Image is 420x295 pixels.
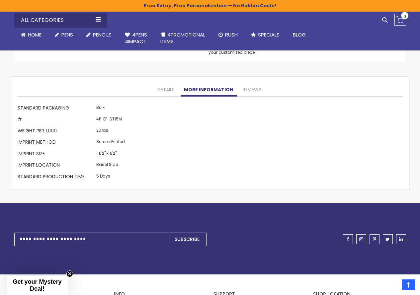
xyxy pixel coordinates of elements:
div: All Categories [14,13,107,28]
span: Blog [293,31,306,38]
span: twitter [385,237,390,242]
span: Pens [61,31,73,38]
span: Rush [225,31,238,38]
th: Standard Packaging [18,103,95,114]
a: Details [154,83,178,97]
a: Pencils [80,28,118,42]
a: Pens [48,28,80,42]
a: More Information [181,83,237,97]
span: linkedin [399,237,403,242]
span: Get your Mystery Deal! [13,278,61,292]
td: 1 1/2" x 1/2" [95,149,126,160]
span: Pencils [93,31,112,38]
a: Specials [244,28,286,42]
th: Imprint Location [18,160,95,172]
iframe: Google Customer Reviews [365,277,420,295]
a: pinterest [370,234,379,244]
span: instagram [359,237,363,242]
th: Imprint Method [18,137,95,149]
th: Imprint Size [18,149,95,160]
td: 4P-EP-ST15M [95,114,126,126]
span: 4Pens 4impact [125,31,147,45]
span: 0 [403,13,406,20]
a: 0 [394,14,406,26]
span: Home [28,31,42,38]
a: Blog [286,28,312,42]
a: Rush [212,28,244,42]
a: Reviews [239,83,265,97]
td: 20 lbs. [95,126,126,137]
span: 4PROMOTIONAL ITEMS [160,31,205,45]
td: Barrel Side [95,160,126,172]
td: Bulk [95,103,126,114]
a: linkedin [396,234,406,244]
th: Standard Production Time [18,172,95,183]
a: Home [14,28,48,42]
td: Screen Printed [95,137,126,149]
a: facebook [343,234,353,244]
a: twitter [383,234,393,244]
a: instagram [356,234,366,244]
span: Specials [258,31,280,38]
span: facebook [347,237,349,242]
div: Get your Mystery Deal!Close teaser [7,276,68,295]
td: 5 Days [95,172,126,183]
span: pinterest [373,237,376,242]
span: Subscribe [175,236,200,243]
button: Subscribe [168,233,207,246]
a: 4PROMOTIONALITEMS [154,28,212,49]
th: # [18,114,95,126]
button: Close teaser [66,270,73,277]
th: Weight per 1,000 [18,126,95,137]
a: 4Pens4impact [118,28,154,49]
